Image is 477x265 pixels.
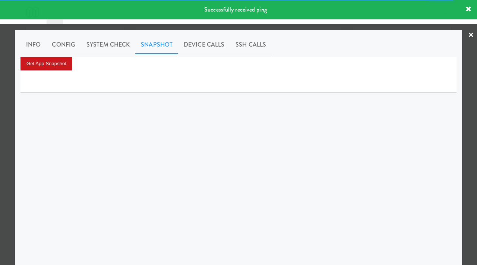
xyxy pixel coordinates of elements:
a: Device Calls [178,35,230,54]
a: Info [20,35,46,54]
a: SSH Calls [230,35,272,54]
a: Config [46,35,81,54]
a: × [468,24,474,47]
a: System Check [81,35,135,54]
span: Successfully received ping [204,5,267,14]
a: Snapshot [135,35,178,54]
button: Get App Snapshot [20,57,72,70]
